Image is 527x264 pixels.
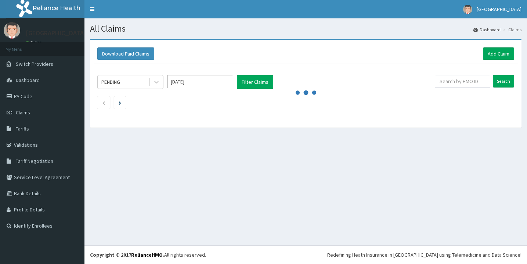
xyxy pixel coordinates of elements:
div: PENDING [101,78,120,86]
span: Dashboard [16,77,40,83]
span: [GEOGRAPHIC_DATA] [477,6,521,13]
span: Claims [16,109,30,116]
input: Select Month and Year [167,75,233,88]
a: Add Claim [483,47,514,60]
button: Filter Claims [237,75,273,89]
strong: Copyright © 2017 . [90,251,164,258]
p: [GEOGRAPHIC_DATA] [26,30,86,36]
a: RelianceHMO [131,251,163,258]
h1: All Claims [90,24,521,33]
a: Previous page [102,99,105,106]
input: Search by HMO ID [435,75,490,88]
a: Online [26,40,43,45]
span: Switch Providers [16,61,53,67]
svg: audio-loading [295,82,317,104]
a: Dashboard [473,26,501,33]
div: Redefining Heath Insurance in [GEOGRAPHIC_DATA] using Telemedicine and Data Science! [327,251,521,258]
a: Next page [119,99,121,106]
button: Download Paid Claims [97,47,154,60]
li: Claims [501,26,521,33]
img: User Image [463,5,472,14]
footer: All rights reserved. [84,245,527,264]
input: Search [493,75,514,88]
span: Tariff Negotiation [16,158,53,164]
img: User Image [4,22,20,39]
span: Tariffs [16,125,29,132]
